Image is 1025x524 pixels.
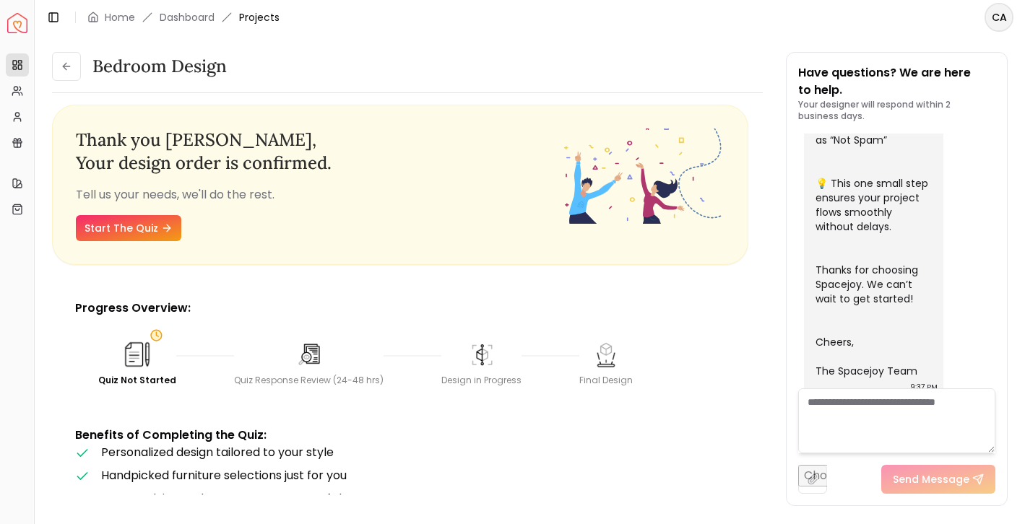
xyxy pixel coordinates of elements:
p: Your designer will respond within 2 business days. [798,99,995,122]
p: Have questions? We are here to help. [798,64,995,99]
img: Quiz Not Started [121,339,153,370]
img: Fun quiz start - image [563,128,725,224]
a: Home [105,10,135,25]
p: Benefits of Completing the Quiz: [75,427,725,444]
p: Tell us your needs, we'll do the rest. [76,186,563,204]
p: Progress Overview: [75,300,725,317]
button: CA [985,3,1013,32]
nav: breadcrumb [87,10,280,25]
div: Quiz Response Review (24-48 hrs) [234,375,384,386]
div: Quiz Not Started [98,375,176,386]
div: 9:37 PM [910,380,938,394]
span: Handpicked furniture selections just for you [101,467,347,484]
div: Design in Progress [441,375,522,386]
span: Personalized design tailored to your style [101,444,334,460]
img: Quiz Response Review (24-48 hrs) [295,340,324,369]
span: CA [986,4,1012,30]
img: Final Design [592,340,620,369]
span: [PERSON_NAME] [165,128,312,151]
div: Final Design [579,375,633,386]
a: Spacejoy [7,13,27,33]
h3: Thank you , Your design order is confirmed. [76,128,563,175]
a: Dashboard [160,10,215,25]
a: Start The Quiz [76,215,181,241]
span: Expert advice and support every step of the way [101,490,379,507]
span: Projects [239,10,280,25]
h3: Bedroom design [92,55,227,78]
img: Design in Progress [467,340,496,369]
img: Spacejoy Logo [7,13,27,33]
